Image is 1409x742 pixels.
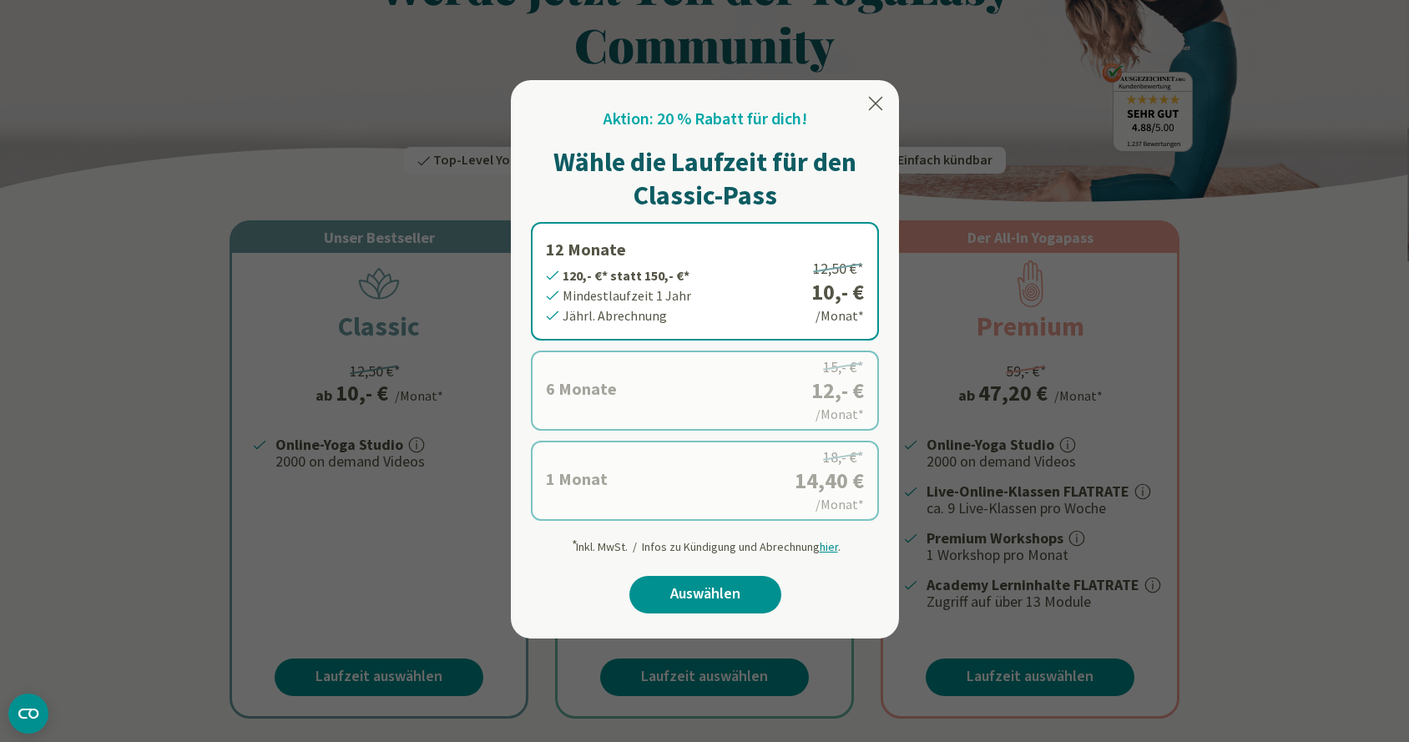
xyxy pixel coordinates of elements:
[531,145,879,212] h1: Wähle die Laufzeit für den Classic-Pass
[820,539,838,554] span: hier
[8,694,48,734] button: CMP-Widget öffnen
[603,107,807,132] h2: Aktion: 20 % Rabatt für dich!
[570,531,841,556] div: Inkl. MwSt. / Infos zu Kündigung und Abrechnung .
[629,576,781,613] a: Auswählen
